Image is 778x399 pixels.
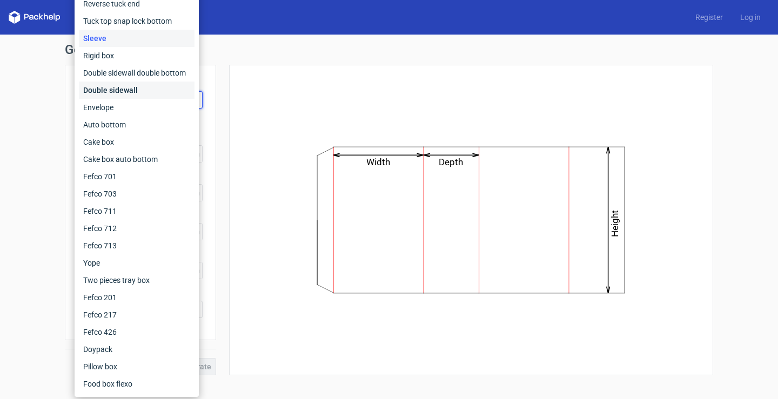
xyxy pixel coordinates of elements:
[687,12,732,23] a: Register
[79,341,194,358] div: Doypack
[439,157,464,167] text: Depth
[367,157,391,167] text: Width
[79,64,194,82] div: Double sidewall double bottom
[79,306,194,323] div: Fefco 217
[79,133,194,151] div: Cake box
[79,185,194,202] div: Fefco 703
[79,30,194,47] div: Sleeve
[732,12,769,23] a: Log in
[79,323,194,341] div: Fefco 426
[79,168,194,185] div: Fefco 701
[610,210,621,237] text: Height
[79,375,194,393] div: Food box flexo
[79,82,194,99] div: Double sidewall
[65,43,713,56] h1: Generate new dieline
[79,237,194,254] div: Fefco 713
[79,254,194,272] div: Yope
[79,289,194,306] div: Fefco 201
[79,272,194,289] div: Two pieces tray box
[79,358,194,375] div: Pillow box
[79,12,194,30] div: Tuck top snap lock bottom
[79,116,194,133] div: Auto bottom
[79,47,194,64] div: Rigid box
[79,151,194,168] div: Cake box auto bottom
[79,202,194,220] div: Fefco 711
[79,220,194,237] div: Fefco 712
[79,99,194,116] div: Envelope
